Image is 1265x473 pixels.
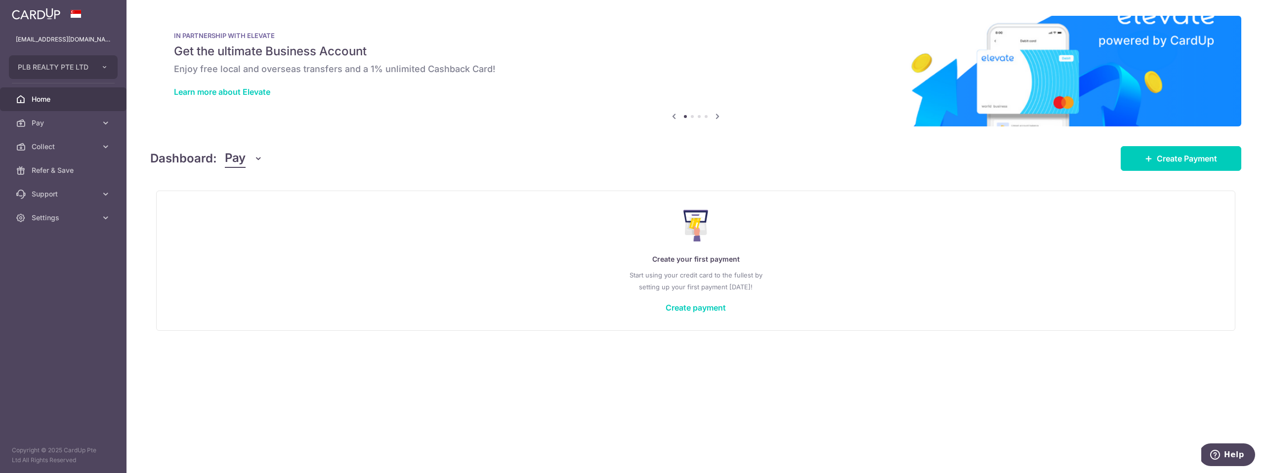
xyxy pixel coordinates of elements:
[174,32,1218,39] p: IN PARTNERSHIP WITH ELEVATE
[18,62,91,72] span: PLB REALTY PTE LTD
[666,303,726,313] a: Create payment
[9,55,118,79] button: PLB REALTY PTE LTD
[225,149,246,168] span: Pay
[32,165,97,175] span: Refer & Save
[1121,146,1241,171] a: Create Payment
[1201,443,1255,468] iframe: Opens a widget where you can find more information
[150,150,217,167] h4: Dashboard:
[32,189,97,199] span: Support
[32,94,97,104] span: Home
[1157,153,1217,164] span: Create Payment
[174,43,1218,59] h5: Get the ultimate Business Account
[683,210,709,241] img: Make Payment
[176,269,1215,293] p: Start using your credit card to the fullest by setting up your first payment [DATE]!
[174,87,270,97] a: Learn more about Elevate
[32,142,97,152] span: Collect
[16,35,111,44] p: [EMAIL_ADDRESS][DOMAIN_NAME]
[174,63,1218,75] h6: Enjoy free local and overseas transfers and a 1% unlimited Cashback Card!
[176,253,1215,265] p: Create your first payment
[12,8,60,20] img: CardUp
[225,149,263,168] button: Pay
[150,16,1241,126] img: Renovation banner
[32,213,97,223] span: Settings
[32,118,97,128] span: Pay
